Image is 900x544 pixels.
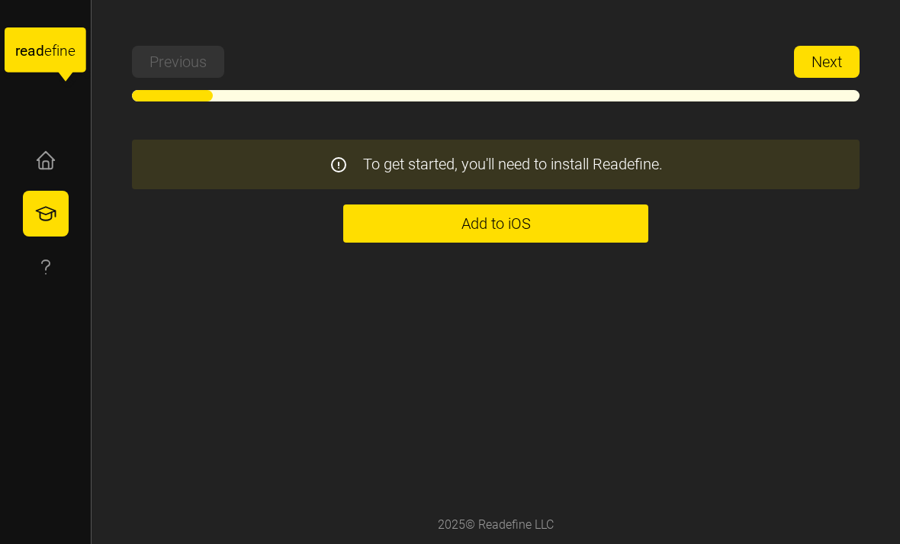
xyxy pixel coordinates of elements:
[15,42,21,60] tspan: r
[343,204,648,243] a: Add to iOS
[20,42,27,60] tspan: e
[60,42,69,60] tspan: n
[56,42,59,60] tspan: i
[132,46,224,78] button: Previous
[794,46,860,78] button: Next
[5,12,86,95] a: readefine
[36,42,44,60] tspan: d
[27,42,35,60] tspan: a
[44,42,52,60] tspan: e
[68,42,76,60] tspan: e
[430,508,561,542] div: 2025 © Readefine LLC
[149,47,207,77] span: Previous
[52,42,57,60] tspan: f
[812,47,842,77] span: Next
[461,205,531,242] span: Add to iOS
[363,153,663,176] p: To get started, you'll need to install Readefine.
